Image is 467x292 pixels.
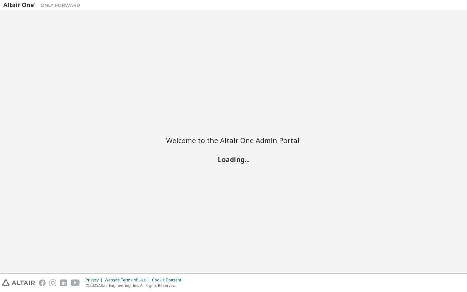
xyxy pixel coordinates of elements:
[166,155,301,164] h2: Loading...
[3,2,84,8] img: Altair One
[49,279,56,286] img: instagram.svg
[86,278,105,283] div: Privacy
[39,279,46,286] img: facebook.svg
[166,136,301,145] h2: Welcome to the Altair One Admin Portal
[71,279,80,286] img: youtube.svg
[2,279,35,286] img: altair_logo.svg
[105,278,152,283] div: Website Terms of Use
[60,279,67,286] img: linkedin.svg
[86,283,185,288] p: © 2025 Altair Engineering, Inc. All Rights Reserved.
[152,278,185,283] div: Cookie Consent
